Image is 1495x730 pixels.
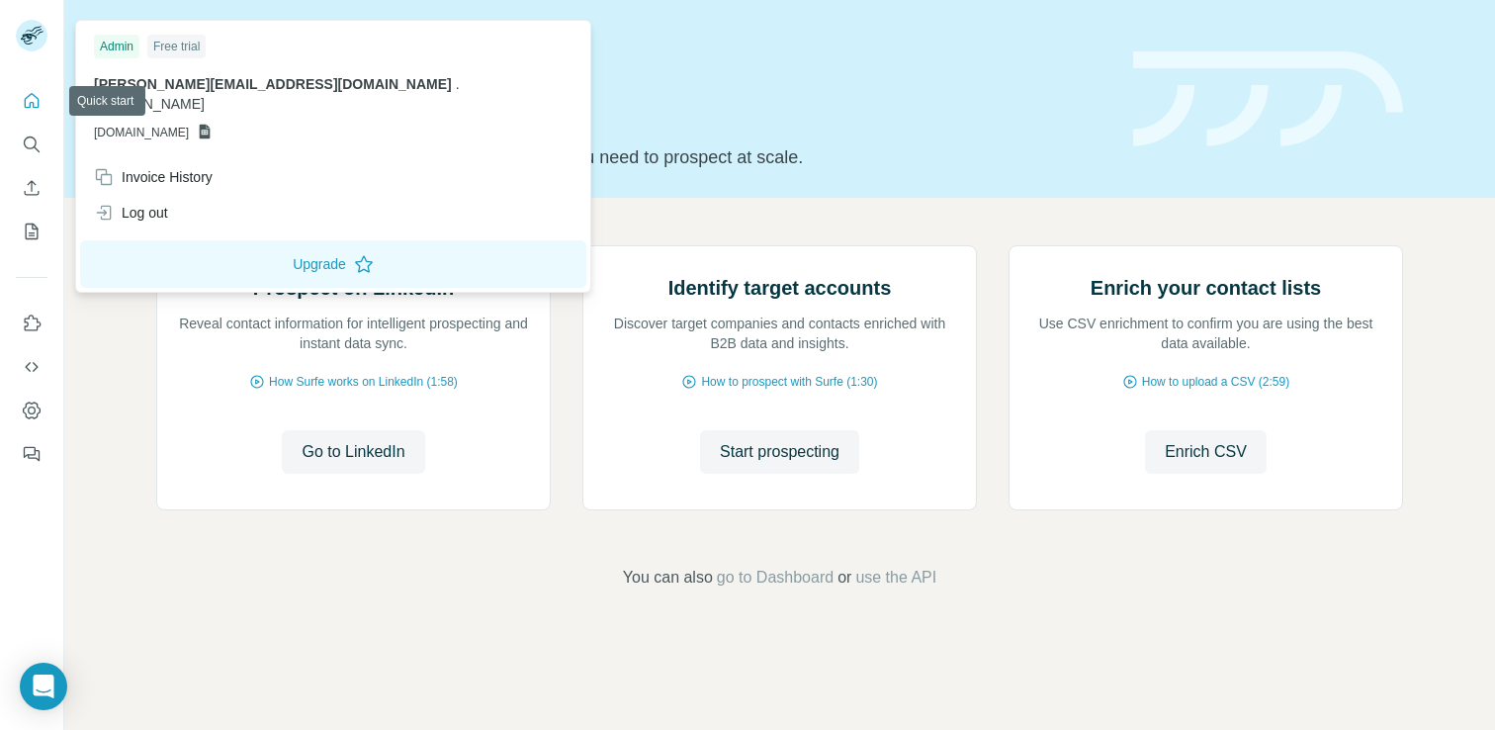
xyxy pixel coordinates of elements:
button: Upgrade [80,240,586,288]
span: How Surfe works on LinkedIn (1:58) [269,373,458,391]
button: Dashboard [16,393,47,428]
button: Enrich CSV [16,170,47,206]
span: Start prospecting [720,440,839,464]
span: How to prospect with Surfe (1:30) [701,373,877,391]
button: My lists [16,214,47,249]
button: go to Dashboard [717,566,834,590]
div: Open Intercom Messenger [20,663,67,710]
button: Use Surfe API [16,349,47,385]
span: [PERSON_NAME][EMAIL_ADDRESS][DOMAIN_NAME] [94,76,452,92]
button: Feedback [16,436,47,472]
button: Use Surfe on LinkedIn [16,306,47,341]
p: Use CSV enrichment to confirm you are using the best data available. [1029,314,1382,353]
p: Reveal contact information for intelligent prospecting and instant data sync. [177,314,530,353]
button: Quick start [16,83,47,119]
div: Log out [94,203,168,223]
span: Enrich CSV [1165,440,1247,464]
button: use the API [855,566,936,590]
span: [DOMAIN_NAME] [94,124,189,141]
span: or [837,566,851,590]
p: Discover target companies and contacts enriched with B2B data and insights. [603,314,956,353]
span: How to upload a CSV (2:59) [1142,373,1289,391]
p: Pick your starting point and we’ll provide everything you need to prospect at scale. [156,143,1109,171]
div: Invoice History [94,167,213,187]
span: You can also [623,566,713,590]
button: Search [16,127,47,162]
h2: Enrich your contact lists [1091,274,1321,302]
div: Quick start [156,37,1109,56]
img: banner [1133,51,1403,147]
h1: Let’s prospect together [156,92,1109,132]
span: . [456,76,460,92]
span: Go to LinkedIn [302,440,404,464]
button: Go to LinkedIn [282,430,424,474]
div: Free trial [147,35,206,58]
div: Admin [94,35,139,58]
button: Start prospecting [700,430,859,474]
span: [DOMAIN_NAME] [94,96,205,112]
h2: Identify target accounts [668,274,892,302]
button: Enrich CSV [1145,430,1267,474]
